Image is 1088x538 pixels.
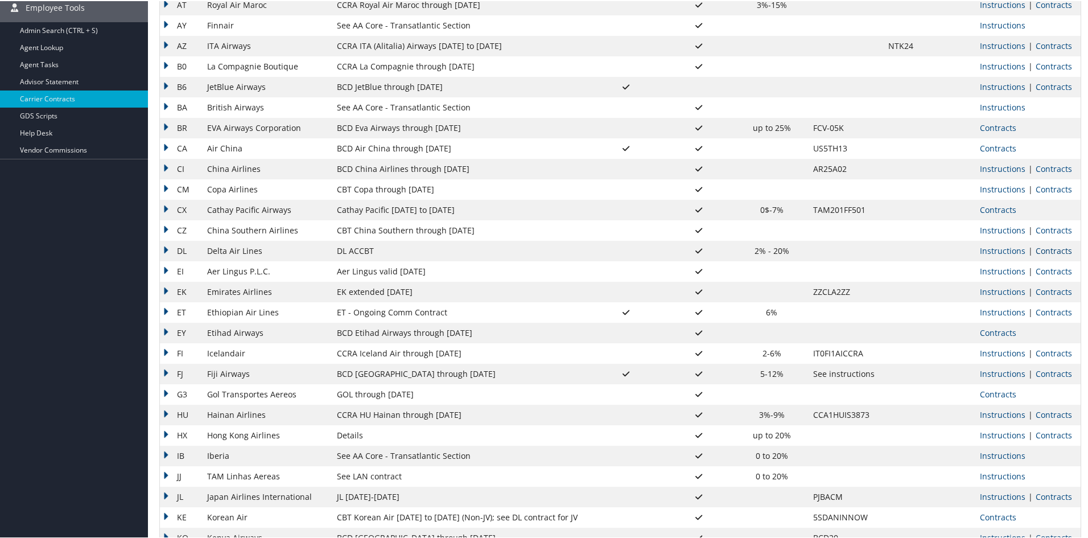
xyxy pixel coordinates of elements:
td: up to 20% [736,424,807,445]
a: View Ticketing Instructions [980,449,1025,460]
td: CX [160,199,201,219]
td: FCV-05K [807,117,883,137]
td: JL [160,486,201,506]
td: Etihad Airways [201,322,331,342]
td: La Compagnie Boutique [201,55,331,76]
a: View Ticketing Instructions [980,429,1025,440]
td: See instructions [807,363,883,383]
td: CCRA Iceland Air through [DATE] [331,342,590,363]
a: View Contracts [1036,183,1072,194]
td: ET - Ongoing Comm Contract [331,301,590,322]
td: BR [160,117,201,137]
td: Cathay Pacific [DATE] to [DATE] [331,199,590,219]
a: View Contracts [1036,60,1072,71]
td: China Southern Airlines [201,219,331,240]
a: View Contracts [1036,429,1072,440]
a: View Contracts [1036,80,1072,91]
td: CCRA HU Hainan through [DATE] [331,404,590,424]
td: See LAN contract [331,465,590,486]
td: B0 [160,55,201,76]
td: TAM201FF501 [807,199,883,219]
a: View Ticketing Instructions [980,19,1025,30]
td: CBT Copa through [DATE] [331,178,590,199]
a: View Ticketing Instructions [980,101,1025,112]
span: | [1025,367,1036,378]
td: DL [160,240,201,260]
td: Hong Kong Airlines [201,424,331,445]
td: See AA Core - Transatlantic Section [331,14,590,35]
td: FJ [160,363,201,383]
span: | [1025,162,1036,173]
td: AZ [160,35,201,55]
td: Korean Air [201,506,331,527]
td: 0 to 20% [736,465,807,486]
td: EK [160,281,201,301]
a: View Contracts [1036,265,1072,276]
td: EI [160,260,201,281]
a: View Contracts [1036,367,1072,378]
td: CI [160,158,201,178]
span: | [1025,244,1036,255]
td: Gol Transportes Aereos [201,383,331,404]
td: BCD JetBlue through [DATE] [331,76,590,96]
td: AY [160,14,201,35]
td: CBT Korean Air [DATE] to [DATE] (Non-JV); see DL contract for JV [331,506,590,527]
a: View Contracts [980,388,1016,399]
span: | [1025,60,1036,71]
a: View Ticketing Instructions [980,60,1025,71]
a: View Ticketing Instructions [980,162,1025,173]
td: EK extended [DATE] [331,281,590,301]
td: BCD China Airlines through [DATE] [331,158,590,178]
td: HU [160,404,201,424]
a: View Ticketing Instructions [980,285,1025,296]
td: ITA Airways [201,35,331,55]
span: | [1025,285,1036,296]
a: View Contracts [1036,39,1072,50]
td: 2-6% [736,342,807,363]
td: ZZCLA2ZZ [807,281,883,301]
td: JetBlue Airways [201,76,331,96]
td: 5-12% [736,363,807,383]
td: British Airways [201,96,331,117]
a: View Ticketing Instructions [980,306,1025,317]
td: TAM Linhas Aereas [201,465,331,486]
span: | [1025,429,1036,440]
span: | [1025,347,1036,358]
td: CCRA ITA (Alitalia) Airways [DATE] to [DATE] [331,35,590,55]
td: JL [DATE]-[DATE] [331,486,590,506]
td: 0$-7% [736,199,807,219]
td: Cathay Pacific Airways [201,199,331,219]
td: See AA Core - Transatlantic Section [331,445,590,465]
td: Japan Airlines International [201,486,331,506]
td: Icelandair [201,342,331,363]
a: View Ticketing Instructions [980,80,1025,91]
span: | [1025,183,1036,194]
td: BCD Etihad Airways through [DATE] [331,322,590,342]
span: | [1025,224,1036,235]
td: 0 to 20% [736,445,807,465]
td: Fiji Airways [201,363,331,383]
td: GOL through [DATE] [331,383,590,404]
td: Finnair [201,14,331,35]
a: View Ticketing Instructions [980,183,1025,194]
span: | [1025,306,1036,317]
td: Copa Airlines [201,178,331,199]
td: Ethiopian Air Lines [201,301,331,322]
td: Aer Lingus P.L.C. [201,260,331,281]
a: View Contracts [1036,244,1072,255]
a: View Contracts [980,203,1016,214]
td: CBT China Southern through [DATE] [331,219,590,240]
td: up to 25% [736,117,807,137]
td: Hainan Airlines [201,404,331,424]
span: | [1025,39,1036,50]
td: 6% [736,301,807,322]
td: HX [160,424,201,445]
a: View Contracts [1036,347,1072,358]
td: BCD [GEOGRAPHIC_DATA] through [DATE] [331,363,590,383]
td: EVA Airways Corporation [201,117,331,137]
td: KE [160,506,201,527]
a: View Contracts [1036,408,1072,419]
span: | [1025,265,1036,276]
td: CCRA La Compagnie through [DATE] [331,55,590,76]
td: ET [160,301,201,322]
